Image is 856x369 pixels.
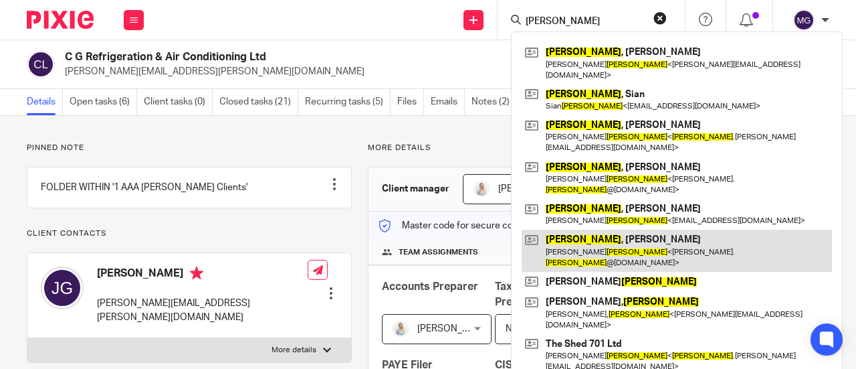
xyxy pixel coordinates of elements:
a: Emails [431,89,465,115]
a: Details [27,89,63,115]
span: [PERSON_NAME] [498,184,572,194]
img: svg%3E [793,9,815,31]
span: Tax Return Preparer [495,281,548,307]
img: svg%3E [27,50,55,78]
h2: C G Refrigeration & Air Conditioning Ltd [65,50,531,64]
img: svg%3E [41,267,84,309]
i: Primary [190,267,203,280]
a: Open tasks (6) [70,89,137,115]
p: More details [368,143,829,153]
p: [PERSON_NAME][EMAIL_ADDRESS][PERSON_NAME][DOMAIN_NAME] [65,65,647,78]
img: MC_T&CO_Headshots-25.jpg [393,321,409,337]
p: Master code for secure communications and files [379,219,609,232]
a: Files [397,89,424,115]
span: [PERSON_NAME] [417,324,491,334]
p: [PERSON_NAME][EMAIL_ADDRESS][PERSON_NAME][DOMAIN_NAME] [97,297,308,324]
h4: [PERSON_NAME] [97,267,308,283]
a: Closed tasks (21) [219,89,298,115]
h3: Client manager [382,182,449,196]
a: Notes (2) [471,89,517,115]
p: Pinned note [27,143,352,153]
span: Accounts Preparer [382,281,478,292]
span: Not selected [506,324,560,334]
p: More details [272,345,316,356]
a: Recurring tasks (5) [305,89,391,115]
button: Clear [653,11,667,25]
input: Search [524,16,645,28]
img: Pixie [27,11,94,29]
p: Client contacts [27,228,352,239]
a: Client tasks (0) [144,89,213,115]
img: MC_T&CO_Headshots-25.jpg [473,181,490,197]
span: Team assignments [399,247,478,258]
